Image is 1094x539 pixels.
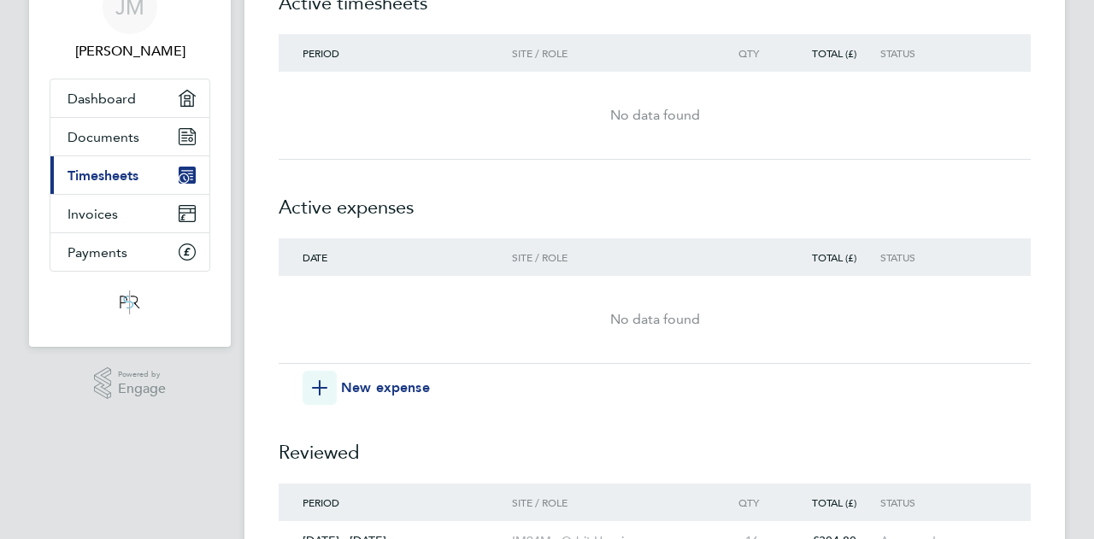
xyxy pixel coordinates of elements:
span: Dashboard [68,91,136,107]
span: Documents [68,129,139,145]
div: Date [279,251,512,263]
span: Invoices [68,206,118,222]
a: Timesheets [50,156,209,194]
span: Timesheets [68,167,138,184]
div: Site / Role [512,251,708,263]
a: Dashboard [50,79,209,117]
div: No data found [279,105,1031,126]
span: Period [303,46,339,60]
div: Status [880,251,985,263]
a: Invoices [50,195,209,232]
div: Total (£) [783,496,880,508]
div: Status [880,47,985,59]
div: Site / Role [512,47,708,59]
h2: Reviewed [279,405,1031,483]
span: Payments [68,244,127,261]
div: No data found [279,309,1031,330]
div: Status [880,496,985,508]
span: Engage [118,382,166,396]
a: Documents [50,118,209,155]
div: Qty [708,47,783,59]
h2: Active expenses [279,160,1031,238]
span: Period [303,495,339,509]
div: Total (£) [783,47,880,59]
div: Total (£) [783,251,880,263]
a: Powered byEngage [94,367,167,400]
a: Payments [50,233,209,271]
div: Site / Role [512,496,708,508]
a: Go to home page [50,289,210,316]
span: Powered by [118,367,166,382]
img: psrsolutions-logo-retina.png [115,289,145,316]
button: New expense [303,371,430,405]
div: Qty [708,496,783,508]
span: New expense [341,378,430,398]
span: Julie Millerchip [50,41,210,62]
